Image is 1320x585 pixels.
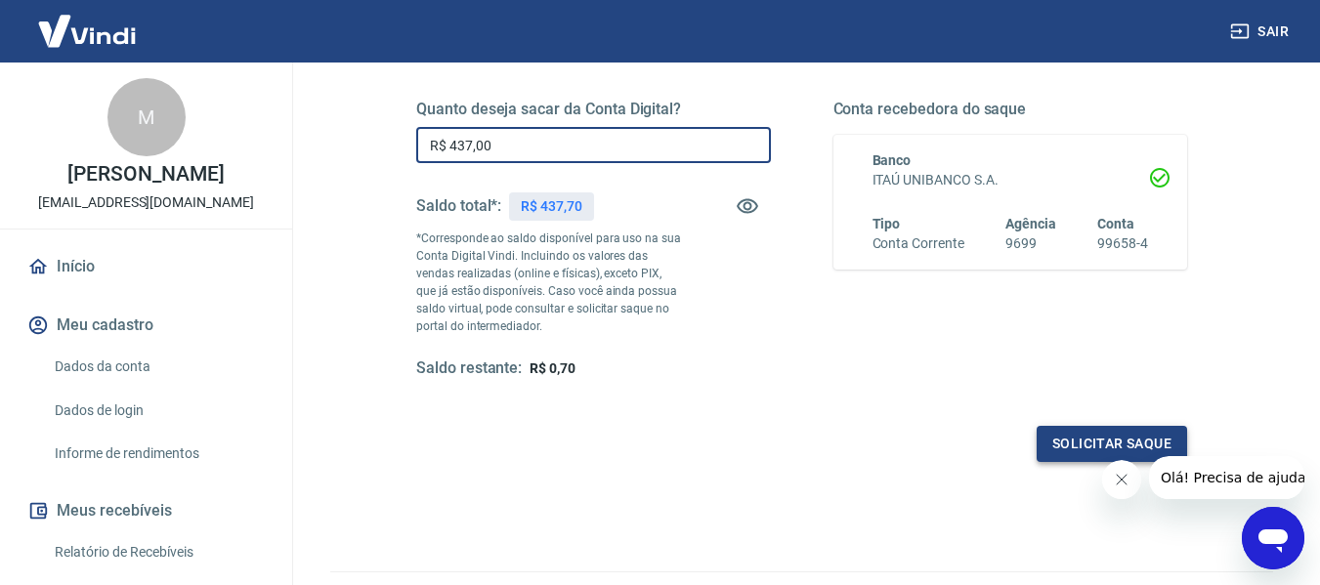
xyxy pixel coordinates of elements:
img: Vindi [23,1,150,61]
a: Relatório de Recebíveis [47,532,269,572]
h6: 9699 [1005,233,1056,254]
button: Solicitar saque [1037,426,1187,462]
span: Banco [873,152,912,168]
a: Dados de login [47,391,269,431]
div: M [107,78,186,156]
iframe: Fechar mensagem [1102,460,1141,499]
p: [PERSON_NAME] [67,164,224,185]
span: Olá! Precisa de ajuda? [12,14,164,29]
button: Meu cadastro [23,304,269,347]
p: *Corresponde ao saldo disponível para uso na sua Conta Digital Vindi. Incluindo os valores das ve... [416,230,682,335]
h5: Saldo total*: [416,196,501,216]
iframe: Botão para abrir a janela de mensagens [1242,507,1304,569]
p: R$ 437,70 [521,196,582,217]
h6: 99658-4 [1097,233,1148,254]
a: Informe de rendimentos [47,434,269,474]
span: Conta [1097,216,1134,231]
h5: Quanto deseja sacar da Conta Digital? [416,100,771,119]
button: Meus recebíveis [23,489,269,532]
p: [EMAIL_ADDRESS][DOMAIN_NAME] [38,192,254,213]
a: Início [23,245,269,288]
h5: Conta recebedora do saque [833,100,1188,119]
h5: Saldo restante: [416,358,522,379]
a: Dados da conta [47,347,269,387]
iframe: Mensagem da empresa [1149,456,1304,499]
h6: ITAÚ UNIBANCO S.A. [873,170,1149,190]
span: Agência [1005,216,1056,231]
h6: Conta Corrente [873,233,964,254]
span: R$ 0,70 [530,360,575,376]
button: Sair [1226,14,1297,50]
span: Tipo [873,216,901,231]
